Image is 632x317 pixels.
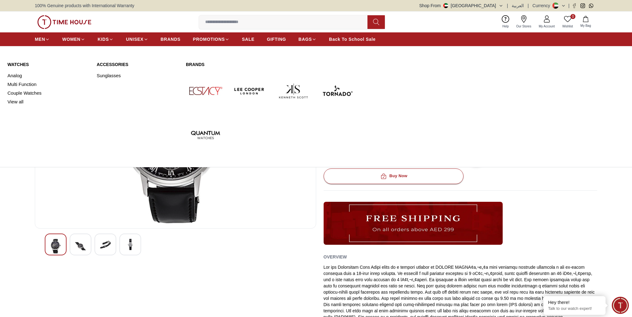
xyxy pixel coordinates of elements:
[589,3,593,8] a: Whatsapp
[7,80,89,89] a: Multi Function
[50,239,61,253] img: ORIENT Men's Analog Black Dial Watch - OW-REAY0107
[329,34,376,45] a: Back To School Sale
[230,71,269,111] img: Lee Cooper
[97,61,178,68] a: Accessories
[329,36,376,42] span: Back To School Sale
[7,97,89,106] a: View all
[7,61,89,68] a: Watches
[419,2,503,9] button: Shop From[GEOGRAPHIC_DATA]
[186,71,225,111] img: Ecstacy
[528,2,529,9] span: |
[98,34,113,45] a: KIDS
[161,36,181,42] span: BRANDS
[75,239,86,253] img: ORIENT Men's Analog Black Dial Watch - OW-REAY0107
[568,2,570,9] span: |
[125,239,136,250] img: ORIENT Men's Analog Black Dial Watch - OW-REAY0107
[186,61,357,68] a: Brands
[536,24,557,29] span: My Account
[559,14,577,30] a: 0Wishlist
[324,202,503,245] img: ...
[267,36,286,42] span: GIFTING
[324,168,464,184] button: Buy Now
[35,36,45,42] span: MEN
[512,2,524,9] button: العربية
[379,173,407,180] div: Buy Now
[35,34,50,45] a: MEN
[513,14,535,30] a: Our Stores
[318,71,357,111] img: Tornado
[7,71,89,80] a: Analog
[298,36,312,42] span: BAGS
[580,3,585,8] a: Instagram
[35,2,134,9] span: 100% Genuine products with International Warranty
[298,34,316,45] a: BAGS
[98,36,109,42] span: KIDS
[37,15,91,29] img: ...
[97,71,178,80] a: Sunglasses
[100,239,111,250] img: ORIENT Men's Analog Black Dial Watch - OW-REAY0107
[161,34,181,45] a: BRANDS
[126,36,143,42] span: UNISEX
[514,24,534,29] span: Our Stores
[548,306,601,311] p: Talk to our watch expert!
[499,14,513,30] a: Help
[577,15,595,29] button: My Bag
[267,34,286,45] a: GIFTING
[572,3,577,8] a: Facebook
[570,14,575,19] span: 0
[193,36,225,42] span: PROMOTIONS
[324,252,347,262] h2: Overview
[62,36,81,42] span: WOMEN
[500,24,511,29] span: Help
[126,34,148,45] a: UNISEX
[7,89,89,97] a: Couple Watches
[443,3,448,8] img: United Arab Emirates
[612,297,629,314] div: Chat Widget
[242,34,254,45] a: SALE
[193,34,230,45] a: PROMOTIONS
[62,34,85,45] a: WOMEN
[548,299,601,305] div: Hey there!
[560,24,575,29] span: Wishlist
[578,23,593,28] span: My Bag
[242,36,254,42] span: SALE
[186,116,225,155] img: Quantum
[507,2,508,9] span: |
[274,71,313,111] img: Kenneth Scott
[533,2,553,9] div: Currency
